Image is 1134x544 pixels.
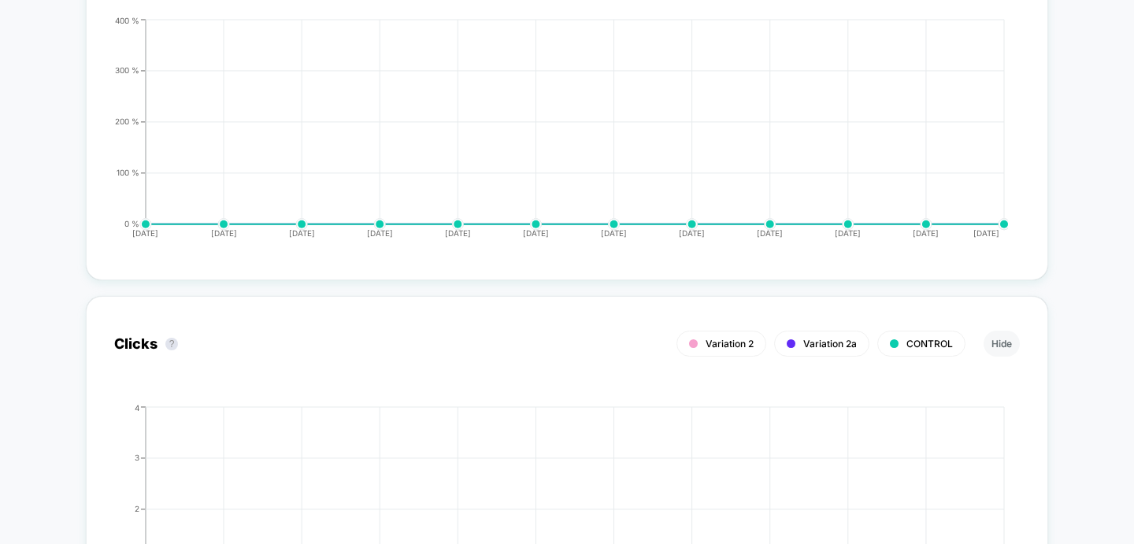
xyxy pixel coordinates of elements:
[288,228,314,238] tspan: [DATE]
[210,228,236,238] tspan: [DATE]
[913,228,939,238] tspan: [DATE]
[974,228,1000,238] tspan: [DATE]
[165,338,178,350] button: ?
[98,16,1004,252] div: CTR
[984,331,1020,357] button: Hide
[757,228,783,238] tspan: [DATE]
[115,15,139,24] tspan: 400 %
[679,228,705,238] tspan: [DATE]
[135,504,139,513] tspan: 2
[906,338,953,350] span: CONTROL
[706,338,754,350] span: Variation 2
[115,117,139,126] tspan: 200 %
[117,168,139,177] tspan: 100 %
[367,228,393,238] tspan: [DATE]
[115,65,139,75] tspan: 300 %
[803,338,857,350] span: Variation 2a
[523,228,549,238] tspan: [DATE]
[836,228,862,238] tspan: [DATE]
[132,228,158,238] tspan: [DATE]
[445,228,471,238] tspan: [DATE]
[124,219,139,228] tspan: 0 %
[601,228,627,238] tspan: [DATE]
[135,453,139,462] tspan: 3
[135,402,139,412] tspan: 4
